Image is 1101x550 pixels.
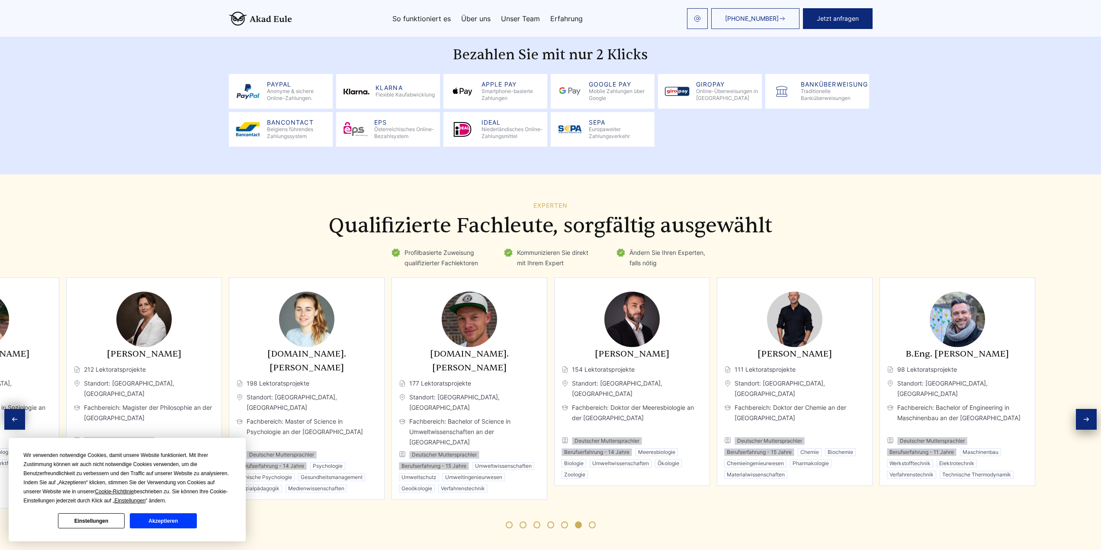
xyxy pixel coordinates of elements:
[236,473,295,481] li: Klinische Psychologie
[298,473,365,481] li: Gesundheitsmanagement
[229,202,873,209] div: Experten
[661,81,693,102] img: GiroPay
[801,81,868,88] span: Banküberweisung
[801,88,868,102] span: Traditionelle Banküberweisungen
[481,88,544,102] span: Smartphone-basierte Zahlungen
[937,460,977,467] li: Elektrotechnik
[267,119,329,126] span: Bancontact
[286,485,347,492] li: Medienwissenschaften
[562,471,588,479] li: Zoologie
[481,119,544,126] span: iDEAL
[724,448,794,456] li: Berufserfahrung - 15 Jahre
[735,437,805,445] li: Deutscher Muttersprachler
[374,119,437,126] span: EPS
[392,277,547,500] div: 7 / 11
[501,15,540,22] a: Unser Team
[562,347,703,361] h3: [PERSON_NAME]
[562,364,703,375] span: 154 Lektoratsprojekte
[399,392,540,413] span: Standort: [GEOGRAPHIC_DATA], [GEOGRAPHIC_DATA]
[554,277,710,486] div: 8 / 11
[724,402,865,434] span: Fachbereich: Doktor der Chemie an der [GEOGRAPHIC_DATA]
[589,119,651,126] span: SEPA
[561,521,568,528] span: Go to slide 5
[442,292,497,347] img: B.Sc. Eric Zimmermann
[95,489,134,495] span: Cookie-Richtlinie
[589,521,596,528] span: Go to slide 7
[604,292,660,347] img: Dr. Malte Kusch
[960,448,1001,456] li: Maschinenbau
[229,277,385,500] div: 6 / 11
[930,292,985,347] img: B.Eng. Tobias Fischer
[267,81,329,88] span: PayPal
[399,485,435,492] li: Geoökologie
[696,81,758,88] span: GiroPay
[247,451,317,459] li: Deutscher Muttersprachler
[447,119,478,140] img: iDEAL
[9,438,246,541] div: Cookie Consent Prompt
[897,437,967,445] li: Deutscher Muttersprachler
[74,347,215,361] h3: [PERSON_NAME]
[825,448,856,456] li: Biochemie
[279,292,334,347] img: M.Sc. Anna Nowak
[447,81,478,102] img: Apple Pay
[533,521,540,528] span: Go to slide 3
[481,126,544,140] span: Niederländisches Online-Zahlungsmittel
[341,81,372,102] img: Klarna
[572,437,642,445] li: Deutscher Muttersprachler
[724,347,865,361] h3: [PERSON_NAME]
[74,364,215,375] span: 212 Lektoratsprojekte
[562,378,703,399] span: Standort: [GEOGRAPHIC_DATA], [GEOGRAPHIC_DATA]
[267,126,329,140] span: Belgiens führendes Zahlungssystem
[506,521,513,528] span: Go to slide 1
[790,460,831,467] li: Pharmakologie
[724,471,787,479] li: Materialwissenschaften
[116,292,172,347] img: Dr. Eleanor Fischer
[887,364,1028,375] span: 98 Lektoratsprojekte
[399,378,540,389] span: 177 Lektoratsprojekte
[236,485,282,492] li: Sozialpädagogik
[229,12,292,26] img: logo
[438,485,488,492] li: Verfahrenstechnik
[636,448,678,456] li: Meeresbiologie
[376,84,435,91] span: Klarna
[711,8,799,29] a: [PHONE_NUMBER]
[590,460,652,467] li: Umweltwissenschaften
[74,402,215,434] span: Fachbereich: Magister der Philosophie an der [GEOGRAPHIC_DATA]
[589,81,651,88] span: Google pay
[724,460,786,467] li: Chemieingenieurwesen
[236,378,377,389] span: 198 Lektoratsprojekte
[74,378,215,399] span: Standort: [GEOGRAPHIC_DATA], [GEOGRAPHIC_DATA]
[887,471,936,479] li: Verfahrenstechnik
[562,448,632,456] li: Berufserfahrung - 14 Jahre
[562,402,703,434] span: Fachbereich: Doktor der Meeresbiologie an der [GEOGRAPHIC_DATA]
[23,451,231,505] div: Wir verwenden notwendige Cookies, damit unsere Website funktioniert. Mit Ihrer Zustimmung können ...
[655,460,682,467] li: Ökologie
[443,473,505,481] li: Umweltingenieurwesen
[547,521,554,528] span: Go to slide 4
[84,437,154,445] li: Deutscher Muttersprachler
[725,15,779,22] span: [PHONE_NUMBER]
[589,126,651,140] span: Europaweiter Zahlungsverkehr
[503,248,598,268] li: Kommunizieren Sie direkt mit Ihrem Expert
[724,378,865,399] span: Standort: [GEOGRAPHIC_DATA], [GEOGRAPHIC_DATA]
[554,81,585,102] img: Google pay
[1076,409,1097,430] div: Next slide
[472,462,534,470] li: Umweltwissenschaften
[232,81,263,102] img: PayPal
[399,347,540,375] h3: [DOMAIN_NAME]. [PERSON_NAME]
[803,8,873,29] button: Jetzt anfragen
[340,119,371,140] img: EPS
[232,119,263,140] img: Bancontact
[724,364,865,375] span: 111 Lektoratsprojekte
[229,214,873,238] h2: Qualifizierte Fachleute, sorgfältig ausgewählt
[409,451,479,459] li: Deutscher Muttersprachler
[229,46,873,64] h2: Bezahlen Sie mit nur 2 Klicks
[392,15,451,22] a: So funktioniert es
[236,347,377,375] h3: [DOMAIN_NAME]. [PERSON_NAME]
[880,277,1035,486] div: 10 / 11
[399,416,540,447] span: Fachbereich: Bachelor of Science in Umweltwissenschaften an der [GEOGRAPHIC_DATA]
[66,277,222,475] div: 5 / 11
[267,88,329,102] span: Anonyme & sichere Online-Zahlungen.
[696,88,758,102] span: Online-Überweisungen in [GEOGRAPHIC_DATA]
[58,513,125,528] button: Einstellungen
